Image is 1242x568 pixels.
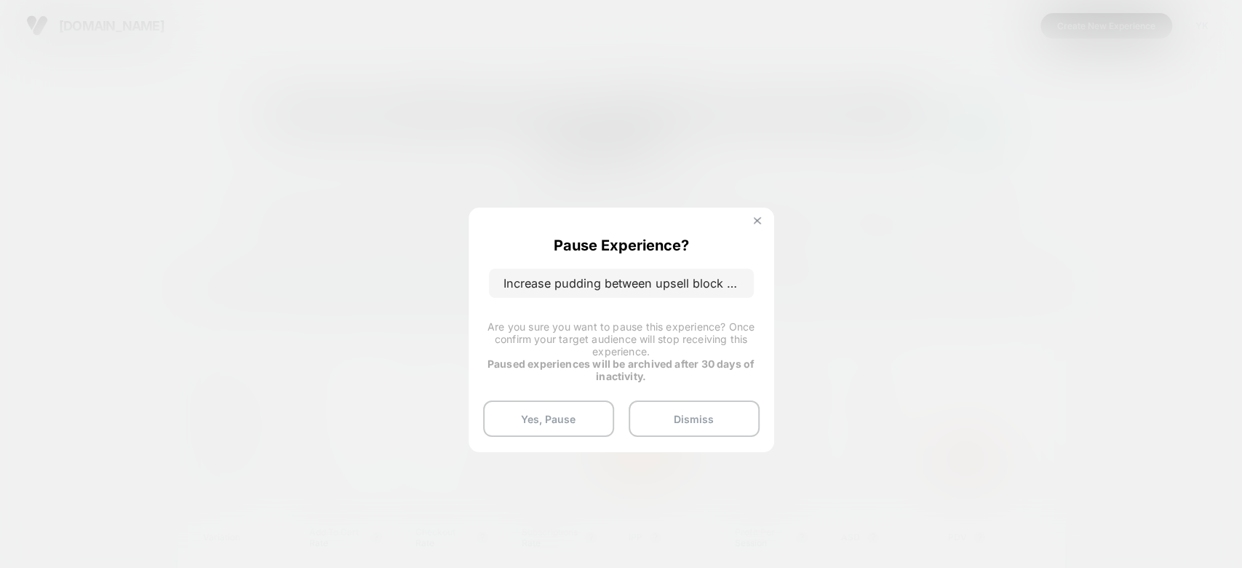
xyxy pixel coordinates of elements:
[487,320,755,358] span: Are you sure you want to pause this experience? Once confirm your target audience will stop recei...
[489,269,754,298] p: Increase pudding between upsell block and free delivery threshold
[487,358,755,382] strong: Paused experiences will be archived after 30 days of inactivity.
[554,237,689,254] p: Pause Experience?
[754,217,761,224] img: close
[483,401,614,437] button: Yes, Pause
[629,401,760,437] button: Dismiss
